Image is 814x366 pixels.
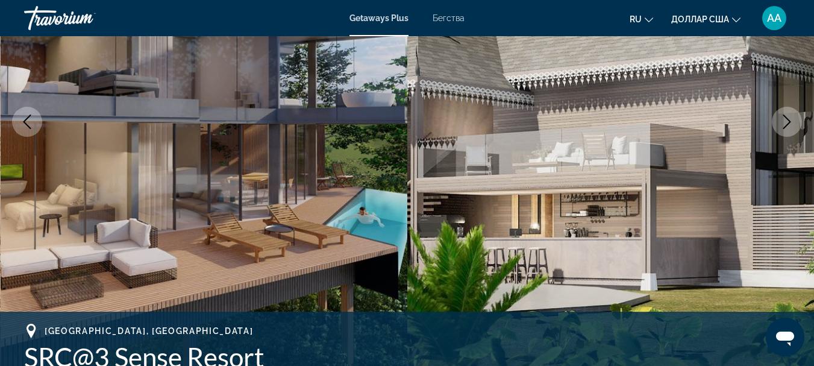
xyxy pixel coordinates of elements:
button: Изменить язык [630,10,653,28]
a: Бегства [433,13,465,23]
font: АА [767,11,781,24]
span: [GEOGRAPHIC_DATA], [GEOGRAPHIC_DATA] [45,326,253,336]
button: Next image [772,107,802,137]
button: Меню пользователя [759,5,790,31]
button: Previous image [12,107,42,137]
iframe: Кнопка запуска окна обмена сообщениями [766,318,804,356]
font: ru [630,14,642,24]
a: Getaways Plus [349,13,409,23]
font: доллар США [671,14,729,24]
button: Изменить валюту [671,10,740,28]
a: Травориум [24,2,145,34]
